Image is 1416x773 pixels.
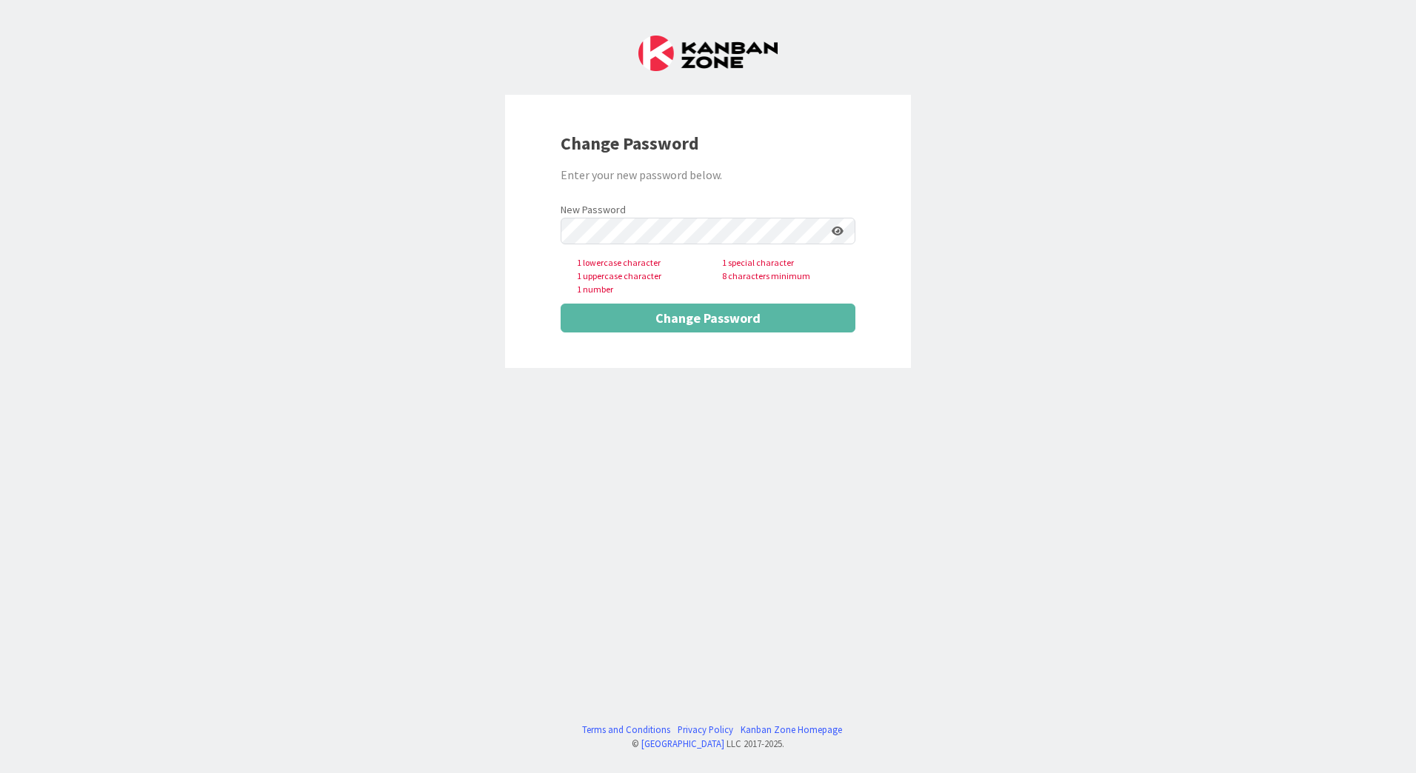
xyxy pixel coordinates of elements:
a: Kanban Zone Homepage [741,723,842,737]
div: © LLC 2017- 2025 . [575,737,842,751]
div: Enter your new password below. [561,166,855,184]
span: 1 special character [710,256,855,270]
span: 8 characters minimum [710,270,855,283]
span: 1 number [565,283,710,296]
span: 1 uppercase character [565,270,710,283]
button: Change Password [561,304,855,332]
label: New Password [561,202,626,218]
img: Kanban Zone [638,36,778,71]
a: [GEOGRAPHIC_DATA] [641,737,724,749]
a: Terms and Conditions [582,723,670,737]
span: 1 lowercase character [565,256,710,270]
a: Privacy Policy [678,723,733,737]
b: Change Password [561,132,699,155]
